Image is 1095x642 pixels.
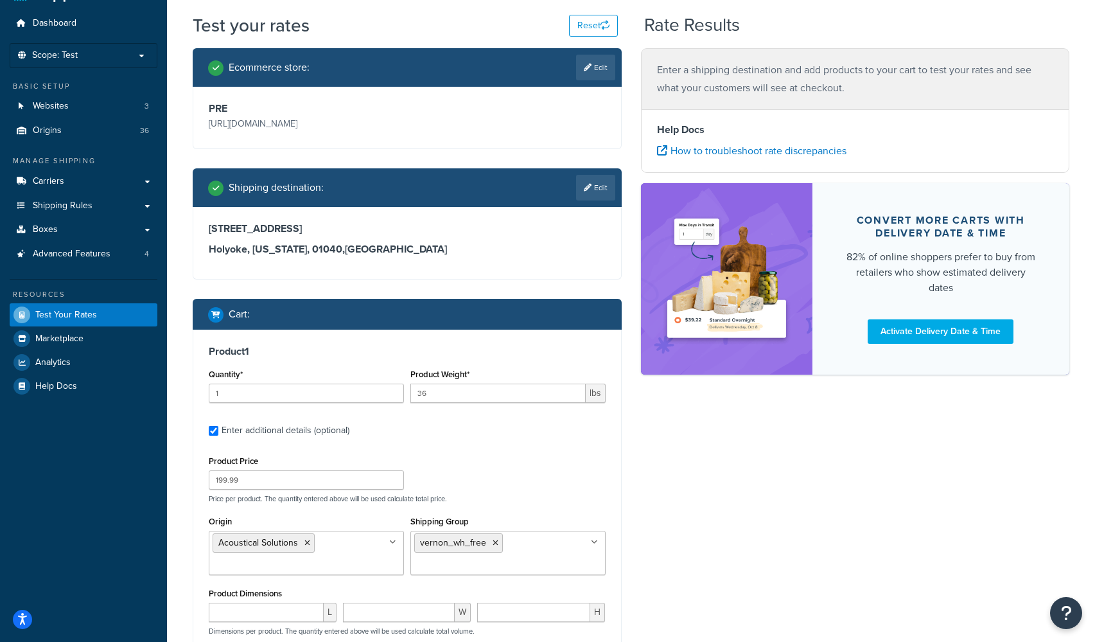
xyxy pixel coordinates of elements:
h1: Test your rates [193,13,310,38]
span: Origins [33,125,62,136]
h3: Product 1 [209,345,606,358]
input: 0 [209,384,404,403]
a: Analytics [10,351,157,374]
label: Product Price [209,456,258,466]
li: Websites [10,94,157,118]
span: 36 [140,125,149,136]
h4: Help Docs [657,122,1054,138]
span: vernon_wh_free [420,536,486,549]
label: Product Weight* [410,370,469,379]
a: Carriers [10,170,157,193]
div: 82% of online shoppers prefer to buy from retailers who show estimated delivery dates [843,249,1039,296]
a: Edit [576,175,615,201]
a: Advanced Features4 [10,242,157,266]
button: Open Resource Center [1050,597,1082,629]
a: Marketplace [10,327,157,350]
div: Resources [10,289,157,300]
h2: Cart : [229,308,250,320]
span: Boxes [33,224,58,235]
a: How to troubleshoot rate discrepancies [657,143,846,158]
li: Origins [10,119,157,143]
h2: Shipping destination : [229,182,324,193]
div: Basic Setup [10,81,157,92]
div: Manage Shipping [10,156,157,166]
span: Shipping Rules [33,201,92,211]
a: Boxes [10,218,157,242]
span: Test Your Rates [35,310,97,321]
a: Websites3 [10,94,157,118]
p: [URL][DOMAIN_NAME] [209,115,404,133]
label: Origin [209,517,232,526]
h3: Holyoke, [US_STATE], 01040 , [GEOGRAPHIC_DATA] [209,243,606,256]
label: Quantity* [209,370,243,379]
label: Shipping Group [410,517,469,526]
a: Test Your Rates [10,303,157,326]
a: Activate Delivery Date & Time [868,319,1013,344]
span: Scope: Test [32,50,78,61]
div: Enter additional details (optional) [222,422,349,440]
span: Carriers [33,176,64,187]
p: Dimensions per product. The quantity entered above will be used calculate total volume. [206,627,475,636]
span: Marketplace [35,334,83,344]
a: Edit [576,55,615,80]
div: Convert more carts with delivery date & time [843,214,1039,240]
input: Enter additional details (optional) [209,426,218,436]
label: Product Dimensions [209,589,282,598]
h2: Ecommerce store : [229,62,310,73]
a: Origins36 [10,119,157,143]
img: feature-image-ddt-36eae7f7280da8017bfb280eaccd9c446f90b1fe08728e4019434db127062ab4.png [660,202,793,355]
span: Acoustical Solutions [218,536,298,549]
span: Analytics [35,357,71,368]
span: Dashboard [33,18,76,29]
h2: Rate Results [644,15,740,35]
span: 4 [145,249,149,260]
li: Advanced Features [10,242,157,266]
button: Reset [569,15,618,37]
input: 0.00 [410,384,586,403]
span: lbs [586,384,606,403]
span: H [590,603,605,622]
h3: [STREET_ADDRESS] [209,222,606,235]
h3: PRE [209,102,404,115]
span: W [455,603,471,622]
a: Shipping Rules [10,194,157,218]
p: Enter a shipping destination and add products to your cart to test your rates and see what your c... [657,61,1054,97]
span: Websites [33,101,69,112]
span: L [324,603,337,622]
span: Advanced Features [33,249,110,260]
a: Dashboard [10,12,157,35]
span: Help Docs [35,381,77,392]
p: Price per product. The quantity entered above will be used calculate total price. [206,494,609,503]
span: 3 [145,101,149,112]
a: Help Docs [10,375,157,398]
